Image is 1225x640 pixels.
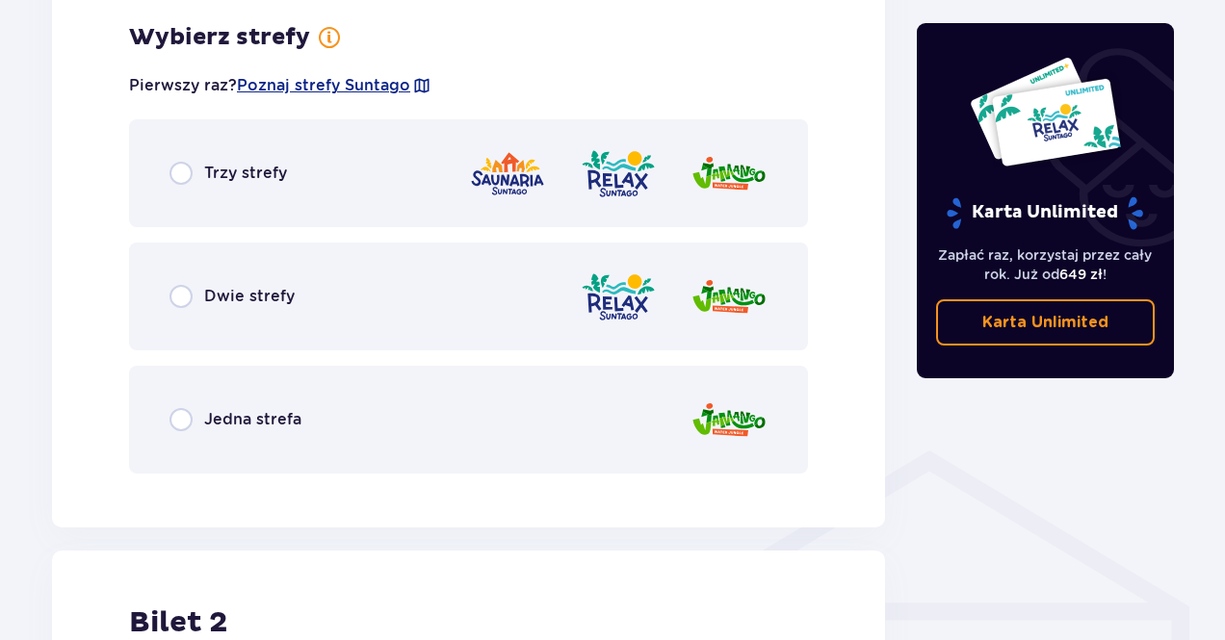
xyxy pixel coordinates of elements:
[237,75,410,96] a: Poznaj strefy Suntago
[936,245,1156,284] p: Zapłać raz, korzystaj przez cały rok. Już od !
[204,163,287,184] p: Trzy strefy
[691,393,768,448] img: zone logo
[469,146,546,201] img: zone logo
[1059,267,1103,282] span: 649 zł
[691,269,768,324] img: zone logo
[204,286,295,307] p: Dwie strefy
[129,23,310,52] p: Wybierz strefy
[982,312,1108,333] p: Karta Unlimited
[204,409,301,430] p: Jedna strefa
[691,146,768,201] img: zone logo
[580,269,657,324] img: zone logo
[580,146,657,201] img: zone logo
[936,299,1156,346] a: Karta Unlimited
[945,196,1145,230] p: Karta Unlimited
[129,75,431,96] p: Pierwszy raz?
